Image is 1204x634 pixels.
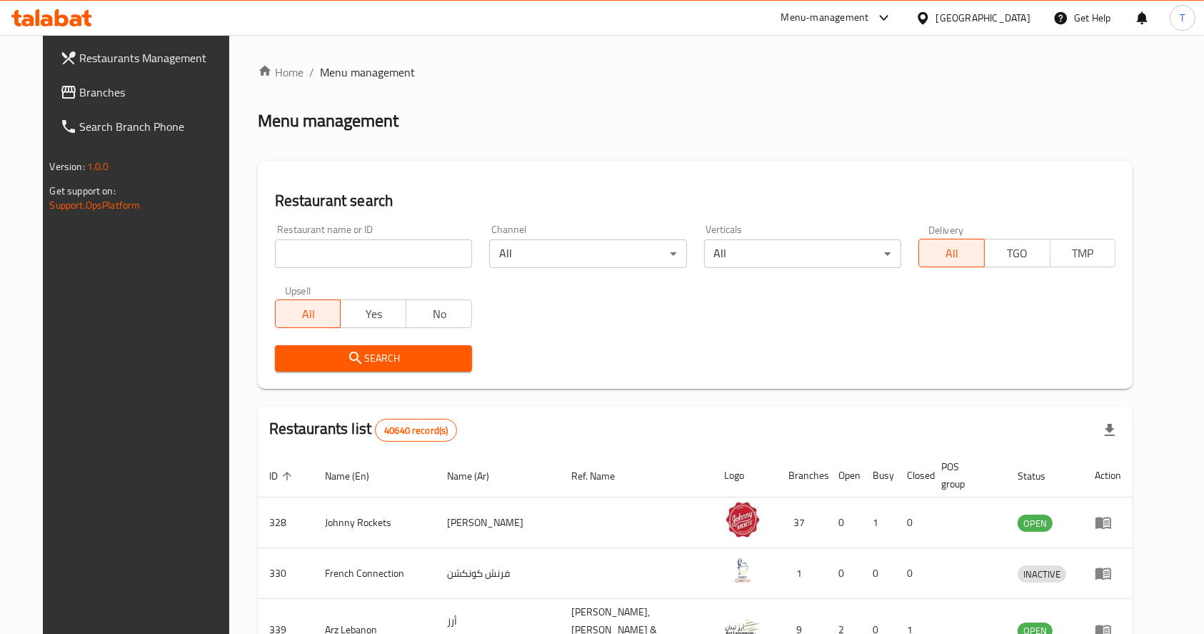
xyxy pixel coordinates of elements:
[340,299,406,328] button: Yes
[285,285,311,295] label: Upsell
[925,243,979,264] span: All
[778,548,828,599] td: 1
[828,497,862,548] td: 0
[49,109,244,144] a: Search Branch Phone
[1056,243,1110,264] span: TMP
[778,497,828,548] td: 37
[942,458,990,492] span: POS group
[1093,413,1127,447] div: Export file
[50,196,141,214] a: Support.OpsPlatform
[781,9,869,26] div: Menu-management
[269,418,458,442] h2: Restaurants list
[258,548,313,599] td: 330
[896,497,930,548] td: 0
[1018,515,1053,532] div: OPEN
[313,548,436,599] td: French Connection
[571,467,633,485] span: Ref. Name
[80,49,233,66] span: Restaurants Management
[862,497,896,548] td: 1
[928,224,964,234] label: Delivery
[281,304,336,325] span: All
[286,350,461,367] span: Search
[1083,454,1133,497] th: Action
[275,190,1116,212] h2: Restaurant search
[436,548,560,599] td: فرنش كونكشن
[1180,10,1185,26] span: T
[489,239,686,268] div: All
[258,64,1133,81] nav: breadcrumb
[896,454,930,497] th: Closed
[828,548,862,599] td: 0
[275,345,472,372] button: Search
[346,304,401,325] span: Yes
[984,239,1050,267] button: TGO
[896,548,930,599] td: 0
[258,64,303,81] a: Home
[269,467,296,485] span: ID
[49,75,244,109] a: Branches
[1095,514,1121,531] div: Menu
[862,454,896,497] th: Busy
[275,239,472,268] input: Search for restaurant name or ID..
[375,419,457,442] div: Total records count
[258,497,313,548] td: 328
[406,299,472,328] button: No
[936,10,1030,26] div: [GEOGRAPHIC_DATA]
[320,64,415,81] span: Menu management
[725,553,761,588] img: French Connection
[313,497,436,548] td: Johnny Rockets
[1095,565,1121,582] div: Menu
[713,454,778,497] th: Logo
[49,41,244,75] a: Restaurants Management
[87,157,109,176] span: 1.0.0
[1018,467,1064,485] span: Status
[1018,565,1066,583] div: INACTIVE
[447,467,508,485] span: Name (Ar)
[725,502,761,538] img: Johnny Rockets
[258,109,398,132] h2: Menu management
[50,182,116,200] span: Get support on:
[309,64,314,81] li: /
[1018,566,1066,583] span: INACTIVE
[862,548,896,599] td: 0
[80,118,233,135] span: Search Branch Phone
[778,454,828,497] th: Branches
[990,243,1045,264] span: TGO
[828,454,862,497] th: Open
[436,497,560,548] td: [PERSON_NAME]
[50,157,85,176] span: Version:
[376,424,456,437] span: 40640 record(s)
[704,239,901,268] div: All
[412,304,466,325] span: No
[1050,239,1116,267] button: TMP
[325,467,388,485] span: Name (En)
[80,84,233,101] span: Branches
[1018,515,1053,532] span: OPEN
[918,239,985,267] button: All
[275,299,341,328] button: All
